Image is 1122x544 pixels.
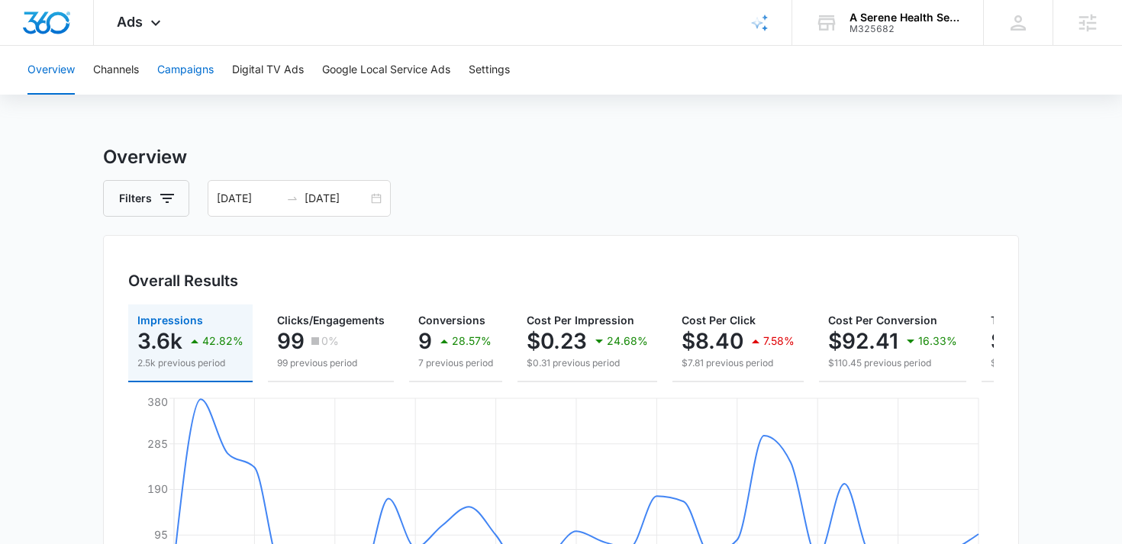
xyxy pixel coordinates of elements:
tspan: 190 [147,482,168,495]
span: swap-right [286,192,298,204]
p: 2.5k previous period [137,356,243,370]
p: $773.13 previous period [991,356,1120,370]
span: Total Spend [991,314,1053,327]
img: tab_domain_overview_orange.svg [41,89,53,101]
p: $831.71 [991,329,1069,353]
p: 3.6k [137,329,182,353]
div: Keywords by Traffic [169,90,257,100]
span: Cost Per Conversion [828,314,937,327]
button: Channels [93,46,139,95]
p: 24.68% [607,336,648,346]
span: Impressions [137,314,203,327]
p: 99 previous period [277,356,385,370]
span: Conversions [418,314,485,327]
div: account name [850,11,961,24]
p: 0% [321,336,339,346]
p: $0.31 previous period [527,356,648,370]
p: 7.58% [763,336,795,346]
button: Digital TV Ads [232,46,304,95]
button: Filters [103,180,189,217]
img: logo_orange.svg [24,24,37,37]
p: $0.23 [527,329,587,353]
button: Overview [27,46,75,95]
div: account id [850,24,961,34]
h3: Overview [103,143,1019,171]
tspan: 95 [154,528,168,541]
span: Clicks/Engagements [277,314,385,327]
button: Campaigns [157,46,214,95]
p: $110.45 previous period [828,356,957,370]
input: Start date [217,190,280,207]
p: 28.57% [452,336,492,346]
p: 7 previous period [418,356,493,370]
div: Domain: [DOMAIN_NAME] [40,40,168,52]
p: 16.33% [918,336,957,346]
p: $92.41 [828,329,898,353]
p: $8.40 [682,329,743,353]
div: Domain Overview [58,90,137,100]
input: End date [305,190,368,207]
img: website_grey.svg [24,40,37,52]
div: v 4.0.25 [43,24,75,37]
button: Google Local Service Ads [322,46,450,95]
tspan: 380 [147,395,168,408]
p: 42.82% [202,336,243,346]
span: Cost Per Click [682,314,756,327]
span: Ads [117,14,143,30]
button: Settings [469,46,510,95]
tspan: 285 [147,437,168,450]
h3: Overall Results [128,269,238,292]
p: 99 [277,329,305,353]
p: 9 [418,329,432,353]
p: $7.81 previous period [682,356,795,370]
img: tab_keywords_by_traffic_grey.svg [152,89,164,101]
span: to [286,192,298,204]
span: Cost Per Impression [527,314,634,327]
